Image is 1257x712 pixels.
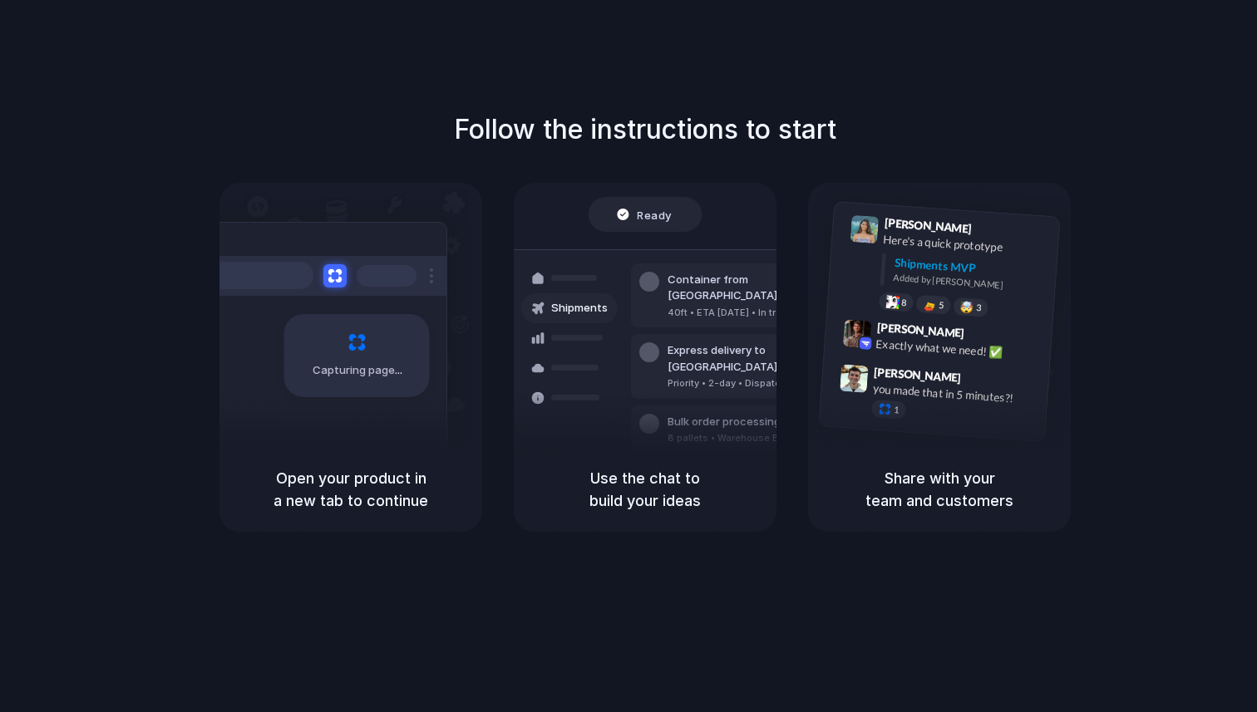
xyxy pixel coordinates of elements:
div: Express delivery to [GEOGRAPHIC_DATA] [668,342,847,375]
span: Ready [638,206,673,223]
div: 40ft • ETA [DATE] • In transit [668,306,847,320]
span: 9:42 AM [969,326,1003,346]
div: Shipments MVP [894,253,1047,281]
span: [PERSON_NAME] [876,317,964,341]
span: 3 [976,302,982,312]
div: 🤯 [960,301,974,313]
h1: Follow the instructions to start [454,110,836,150]
h5: Open your product in a new tab to continue [239,467,462,512]
span: [PERSON_NAME] [874,362,962,386]
span: 1 [894,405,900,415]
span: 5 [939,300,944,309]
h5: Use the chat to build your ideas [534,467,757,512]
div: Added by [PERSON_NAME] [893,271,1046,295]
div: Bulk order processing [668,414,822,430]
span: Capturing page [313,362,405,379]
div: Container from [GEOGRAPHIC_DATA] [668,272,847,304]
span: 8 [901,297,907,307]
span: 9:41 AM [977,221,1011,241]
div: Exactly what we need! ✅ [875,335,1042,363]
span: 9:47 AM [966,371,1000,390]
div: you made that in 5 minutes?! [872,380,1038,408]
div: Here's a quick prototype [883,230,1049,258]
h5: Share with your team and customers [828,467,1051,512]
span: [PERSON_NAME] [884,214,972,238]
div: 8 pallets • Warehouse B • Packed [668,431,822,445]
div: Priority • 2-day • Dispatched [668,376,847,390]
span: Shipments [551,300,608,317]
